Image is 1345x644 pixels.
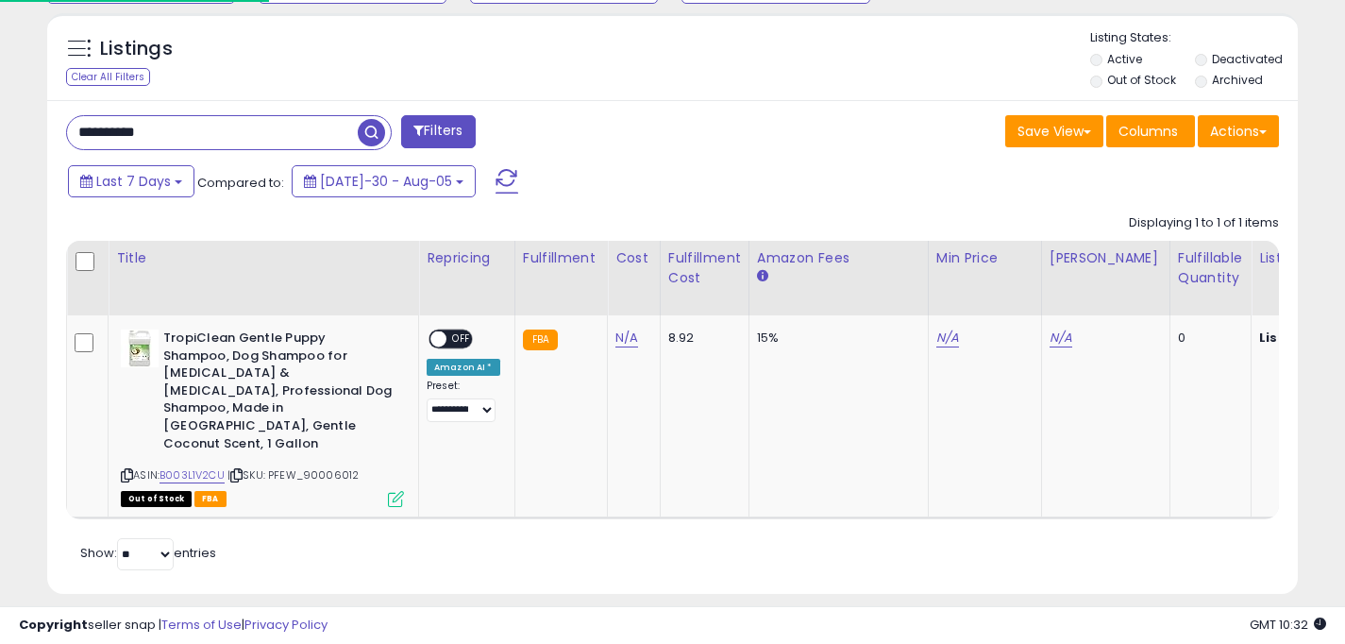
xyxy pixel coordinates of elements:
small: Amazon Fees. [757,268,768,285]
small: FBA [523,330,558,350]
a: B003L1V2CU [160,467,225,483]
p: Listing States: [1090,29,1298,47]
button: Filters [401,115,475,148]
span: Show: entries [80,544,216,562]
span: | SKU: PFEW_90006012 [227,467,359,483]
button: [DATE]-30 - Aug-05 [292,165,476,197]
div: Displaying 1 to 1 of 1 items [1129,214,1279,232]
label: Archived [1212,72,1263,88]
div: Fulfillment [523,248,599,268]
label: Deactivated [1212,51,1283,67]
label: Out of Stock [1107,72,1176,88]
div: Min Price [936,248,1034,268]
span: 2025-08-13 10:32 GMT [1250,616,1326,634]
div: seller snap | | [19,617,328,635]
div: Fulfillment Cost [668,248,741,288]
button: Columns [1106,115,1195,147]
a: Privacy Policy [244,616,328,634]
a: N/A [1050,329,1072,347]
div: 0 [1178,330,1236,347]
b: Listed Price: [1259,329,1345,347]
a: Terms of Use [161,616,242,634]
a: N/A [936,329,959,347]
div: [PERSON_NAME] [1050,248,1162,268]
div: Amazon Fees [757,248,920,268]
div: ASIN: [121,330,404,505]
span: [DATE]-30 - Aug-05 [320,172,452,191]
div: Repricing [427,248,507,268]
span: OFF [446,331,477,347]
span: Last 7 Days [96,172,171,191]
div: Amazon AI * [427,359,500,376]
button: Last 7 Days [68,165,194,197]
button: Actions [1198,115,1279,147]
img: 41ijCvUFgJL._SL40_.jpg [121,330,159,367]
h5: Listings [100,36,173,62]
b: TropiClean Gentle Puppy Shampoo, Dog Shampoo for [MEDICAL_DATA] & [MEDICAL_DATA], Professional Do... [163,330,393,457]
div: Fulfillable Quantity [1178,248,1243,288]
span: Compared to: [197,174,284,192]
a: N/A [615,329,638,347]
div: Title [116,248,411,268]
div: Preset: [427,380,500,422]
div: Clear All Filters [66,68,150,86]
span: FBA [194,491,227,507]
span: Columns [1118,122,1178,141]
strong: Copyright [19,616,88,634]
button: Save View [1005,115,1103,147]
span: All listings that are currently out of stock and unavailable for purchase on Amazon [121,491,192,507]
div: Cost [615,248,652,268]
div: 15% [757,330,914,347]
label: Active [1107,51,1142,67]
div: 8.92 [668,330,734,347]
